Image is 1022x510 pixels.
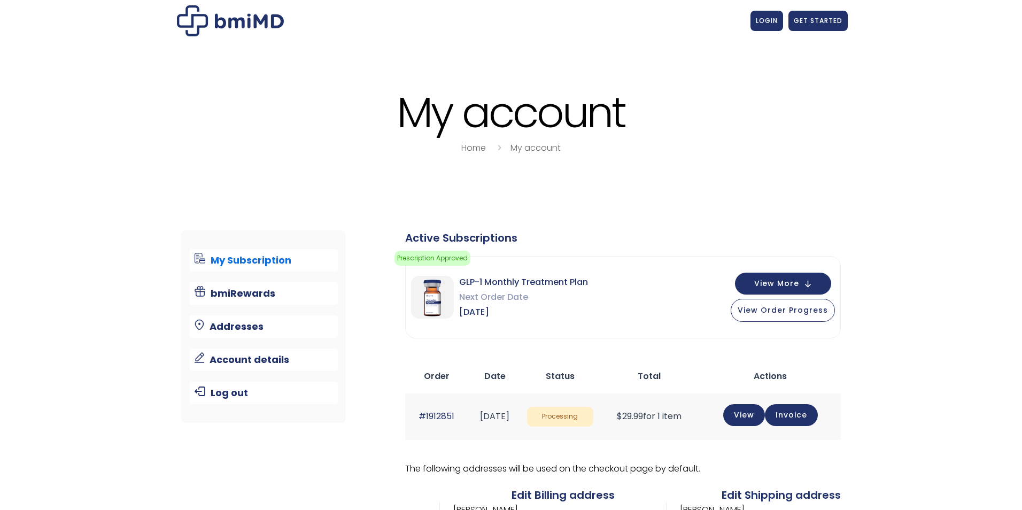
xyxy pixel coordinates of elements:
[177,5,284,36] img: My account
[461,142,486,154] a: Home
[750,11,783,31] a: LOGIN
[189,349,338,371] a: Account details
[754,370,787,382] span: Actions
[722,488,841,503] a: Edit Shipping address
[512,488,615,503] a: Edit Billing address
[480,410,509,422] time: [DATE]
[527,407,593,427] span: Processing
[459,305,588,320] span: [DATE]
[405,230,841,245] div: Active Subscriptions
[638,370,661,382] span: Total
[189,249,338,272] a: My Subscription
[189,382,338,404] a: Log out
[756,16,778,25] span: LOGIN
[788,11,848,31] a: GET STARTED
[617,410,643,422] span: 29.99
[405,461,841,476] p: The following addresses will be used on the checkout page by default.
[731,299,835,322] button: View Order Progress
[735,273,831,295] button: View More
[459,290,588,305] span: Next Order Date
[181,230,346,423] nav: Account pages
[424,370,450,382] span: Order
[765,404,818,426] a: Invoice
[546,370,575,382] span: Status
[484,370,506,382] span: Date
[189,282,338,305] a: bmiRewards
[510,142,561,154] a: My account
[723,404,765,426] a: View
[754,280,799,287] span: View More
[459,275,588,290] span: GLP-1 Monthly Treatment Plan
[174,90,848,135] h1: My account
[794,16,842,25] span: GET STARTED
[738,305,828,315] span: View Order Progress
[189,315,338,338] a: Addresses
[493,142,505,154] i: breadcrumbs separator
[599,393,700,440] td: for 1 item
[419,410,454,422] a: #1912851
[394,251,470,266] span: Prescription Approved
[411,276,454,319] img: GLP-1 Monthly Treatment Plan
[617,410,622,422] span: $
